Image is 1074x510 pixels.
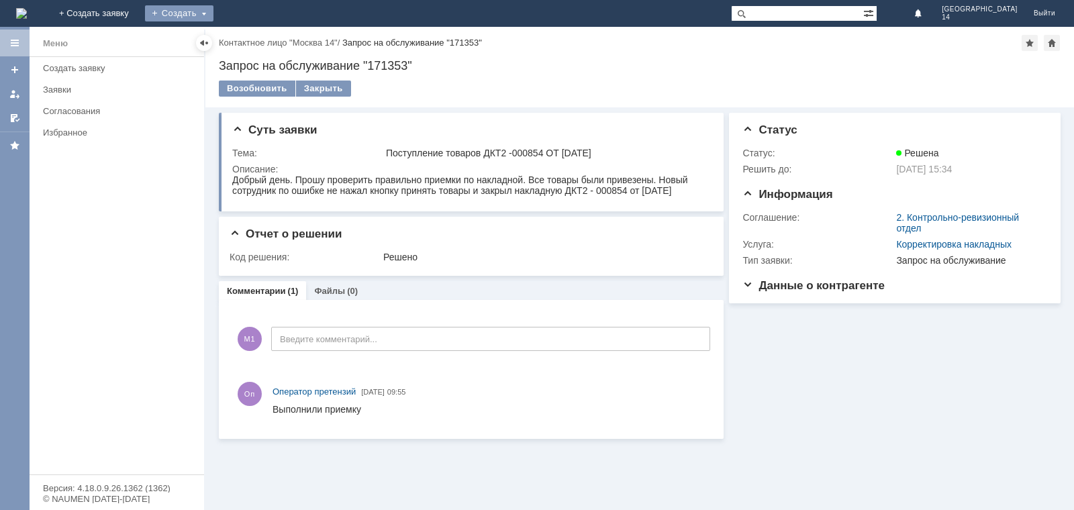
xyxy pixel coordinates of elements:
span: 14 [942,13,1018,21]
div: Код решения: [230,252,381,262]
div: Тема: [232,148,383,158]
span: Отчет о решении [230,227,342,240]
a: Заявки [38,79,201,100]
a: Контактное лицо "Москва 14" [219,38,338,48]
div: Запрос на обслуживание "171353" [342,38,482,48]
div: Решено [383,252,705,262]
a: Перейти на домашнюю страницу [16,8,27,19]
span: Оператор претензий [273,387,356,397]
div: Описание: [232,164,708,174]
span: Расширенный поиск [863,6,877,19]
a: Оператор претензий [273,385,356,399]
a: Комментарии [227,286,286,296]
img: logo [16,8,27,19]
div: Заявки [43,85,196,95]
span: Статус [742,123,797,136]
a: Создать заявку [38,58,201,79]
span: [GEOGRAPHIC_DATA] [942,5,1018,13]
div: © NAUMEN [DATE]-[DATE] [43,495,191,503]
div: Избранное [43,127,181,138]
div: (1) [288,286,299,296]
span: М1 [238,327,262,351]
div: Тип заявки: [742,255,893,266]
div: Версия: 4.18.0.9.26.1362 (1362) [43,484,191,493]
span: [DATE] [361,388,385,396]
div: (0) [347,286,358,296]
div: Добавить в избранное [1022,35,1038,51]
span: Решена [896,148,938,158]
span: [DATE] 15:34 [896,164,952,174]
a: Согласования [38,101,201,121]
div: Согласования [43,106,196,116]
a: Корректировка накладных [896,239,1012,250]
div: Скрыть меню [196,35,212,51]
div: Создать заявку [43,63,196,73]
div: Создать [145,5,213,21]
div: Меню [43,36,68,52]
a: Мои заявки [4,83,26,105]
a: 2. Контрольно-ревизионный отдел [896,212,1019,234]
a: Файлы [314,286,345,296]
span: Данные о контрагенте [742,279,885,292]
div: Запрос на обслуживание [896,255,1041,266]
div: / [219,38,342,48]
div: Услуга: [742,239,893,250]
div: Решить до: [742,164,893,174]
div: Запрос на обслуживание "171353" [219,59,1061,72]
span: Информация [742,188,832,201]
div: Поступление товаров ДКТ2 -000854 ОТ [DATE] [386,148,705,158]
a: Создать заявку [4,59,26,81]
div: Сделать домашней страницей [1044,35,1060,51]
div: Соглашение: [742,212,893,223]
a: Мои согласования [4,107,26,129]
span: 09:55 [387,388,406,396]
div: Статус: [742,148,893,158]
span: Суть заявки [232,123,317,136]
